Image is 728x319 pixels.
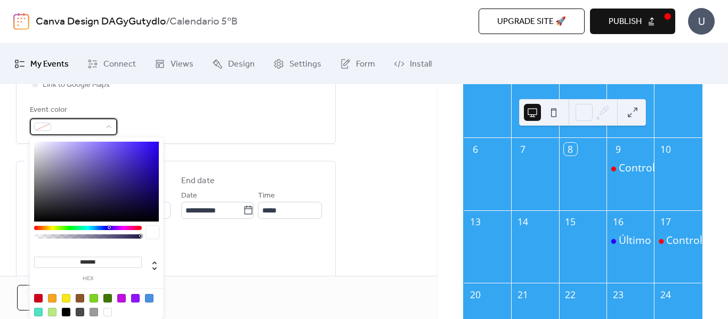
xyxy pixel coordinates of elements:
span: Time [258,190,275,202]
div: #7ED321 [90,294,98,302]
div: 16 [612,215,625,228]
div: 17 [659,215,673,228]
div: 22 [564,288,577,301]
span: My Events [30,56,69,72]
b: / [166,12,169,32]
div: #417505 [103,294,112,302]
div: #D0021B [34,294,43,302]
button: Upgrade site 🚀 [479,9,585,34]
span: Upgrade site 🚀 [497,15,566,28]
div: #F5A623 [48,294,56,302]
div: 6 [468,143,482,156]
div: #FFFFFF [103,308,112,316]
div: 13 [468,215,482,228]
a: Canva Design DAGyGutydIo [36,12,166,32]
div: #F8E71C [62,294,70,302]
div: #000000 [62,308,70,316]
div: #50E3C2 [34,308,43,316]
div: 9 [612,143,625,156]
span: Publish [609,15,642,28]
div: Control matemáticas [619,161,720,175]
a: Form [332,47,383,80]
span: Install [410,56,432,72]
div: 7 [516,143,530,156]
div: #BD10E0 [117,294,126,302]
span: Design [228,56,255,72]
img: logo [13,13,29,30]
button: Publish [590,9,675,34]
div: Último día recogida ropa [606,233,654,248]
div: Control de lengua [654,233,701,248]
b: Calendario 5ºB [169,12,238,32]
a: Design [204,47,263,80]
span: Date [181,190,197,202]
div: #4A90E2 [145,294,153,302]
div: 15 [564,215,577,228]
div: 24 [659,288,673,301]
span: Form [356,56,375,72]
div: #8B572A [76,294,84,302]
label: hex [34,276,142,282]
div: 14 [516,215,530,228]
span: Link to Google Maps [43,79,110,92]
a: Install [386,47,440,80]
div: 8 [564,143,577,156]
div: #B8E986 [48,308,56,316]
span: Settings [289,56,321,72]
div: 21 [516,288,530,301]
div: U [688,8,715,35]
div: 23 [612,288,625,301]
div: #9B9B9B [90,308,98,316]
div: #4A4A4A [76,308,84,316]
a: Views [147,47,201,80]
div: #9013FE [131,294,140,302]
span: Connect [103,56,136,72]
button: Cancel [17,285,87,310]
div: Event color [30,104,115,117]
a: Settings [265,47,329,80]
div: Control matemáticas [606,161,654,175]
div: 10 [659,143,673,156]
div: End date [181,175,215,187]
a: Connect [79,47,144,80]
a: My Events [6,47,77,80]
span: Views [171,56,193,72]
div: 20 [468,288,482,301]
